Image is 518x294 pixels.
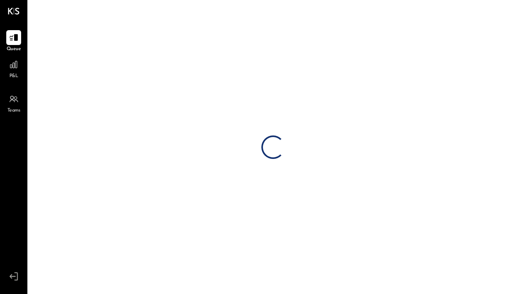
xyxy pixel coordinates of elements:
[7,46,21,53] span: Queue
[0,92,27,114] a: Teams
[0,57,27,80] a: P&L
[9,73,18,80] span: P&L
[7,107,20,114] span: Teams
[0,30,27,53] a: Queue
